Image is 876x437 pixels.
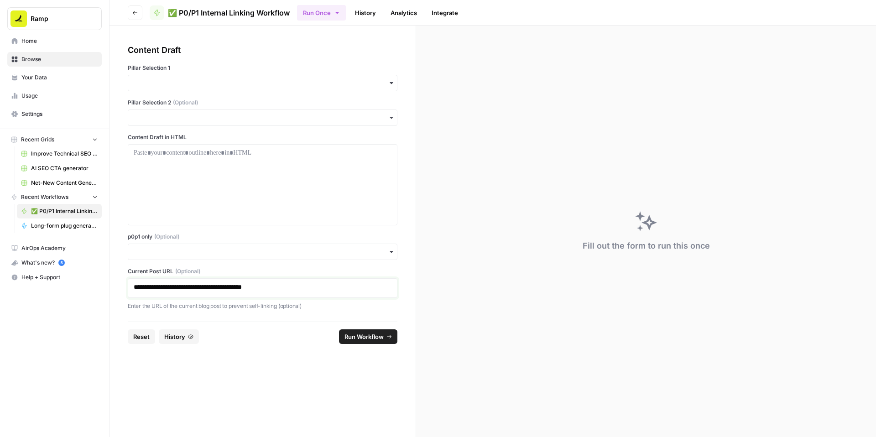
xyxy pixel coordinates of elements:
[31,207,98,215] span: ✅ P0/P1 Internal Linking Workflow
[128,99,397,107] label: Pillar Selection 2
[21,55,98,63] span: Browse
[7,52,102,67] a: Browse
[583,239,710,252] div: Fill out the form to run this once
[17,176,102,190] a: Net-New Content Generator - Grid Template
[133,332,150,341] span: Reset
[128,64,397,72] label: Pillar Selection 1
[7,88,102,103] a: Usage
[8,256,101,270] div: What's new?
[150,5,290,20] a: ✅ P0/P1 Internal Linking Workflow
[154,233,179,241] span: (Optional)
[159,329,199,344] button: History
[17,146,102,161] a: Improve Technical SEO for Page
[21,273,98,281] span: Help + Support
[7,241,102,255] a: AirOps Academy
[17,218,102,233] a: Long-form plug generator – Content tuning version
[21,135,54,144] span: Recent Grids
[385,5,422,20] a: Analytics
[17,161,102,176] a: AI SEO CTA generator
[21,244,98,252] span: AirOps Academy
[128,44,397,57] div: Content Draft
[7,270,102,285] button: Help + Support
[175,267,200,276] span: (Optional)
[128,133,397,141] label: Content Draft in HTML
[7,133,102,146] button: Recent Grids
[349,5,381,20] a: History
[21,73,98,82] span: Your Data
[7,107,102,121] a: Settings
[21,193,68,201] span: Recent Workflows
[426,5,464,20] a: Integrate
[7,190,102,204] button: Recent Workflows
[173,99,198,107] span: (Optional)
[339,329,397,344] button: Run Workflow
[31,164,98,172] span: AI SEO CTA generator
[60,260,63,265] text: 5
[31,14,86,23] span: Ramp
[21,92,98,100] span: Usage
[344,332,384,341] span: Run Workflow
[164,332,185,341] span: History
[128,329,155,344] button: Reset
[7,70,102,85] a: Your Data
[31,179,98,187] span: Net-New Content Generator - Grid Template
[31,222,98,230] span: Long-form plug generator – Content tuning version
[7,255,102,270] button: What's new? 5
[128,233,397,241] label: p0p1 only
[168,7,290,18] span: ✅ P0/P1 Internal Linking Workflow
[7,7,102,30] button: Workspace: Ramp
[10,10,27,27] img: Ramp Logo
[17,204,102,218] a: ✅ P0/P1 Internal Linking Workflow
[21,110,98,118] span: Settings
[128,267,397,276] label: Current Post URL
[21,37,98,45] span: Home
[128,302,397,311] p: Enter the URL of the current blog post to prevent self-linking (optional)
[7,34,102,48] a: Home
[58,260,65,266] a: 5
[297,5,346,21] button: Run Once
[31,150,98,158] span: Improve Technical SEO for Page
